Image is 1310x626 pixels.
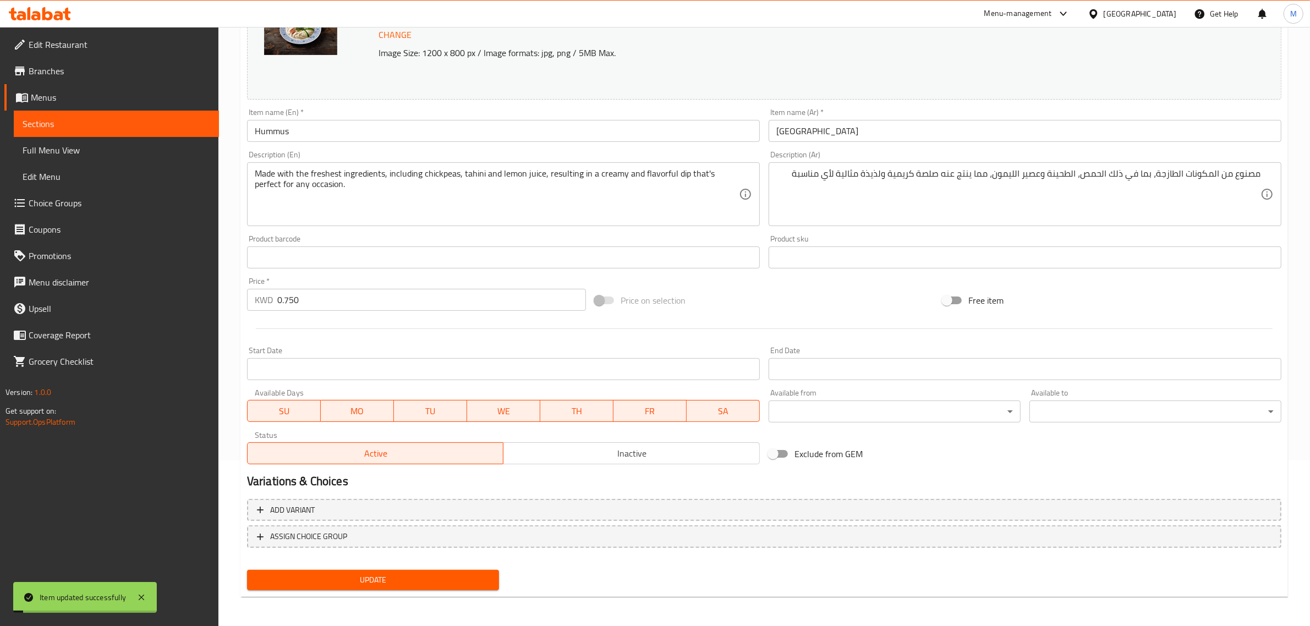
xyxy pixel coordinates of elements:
textarea: Made with the freshest ingredients, including chickpeas, tahini and lemon juice, resulting in a c... [255,168,739,221]
span: Update [256,573,490,587]
a: Coverage Report [4,322,219,348]
a: Branches [4,58,219,84]
a: Choice Groups [4,190,219,216]
input: Please enter price [277,289,586,311]
button: Add variant [247,499,1281,521]
button: TU [394,400,467,422]
button: Active [247,442,504,464]
span: WE [472,403,536,419]
a: Coupons [4,216,219,243]
input: Enter name En [247,120,760,142]
a: Menu disclaimer [4,269,219,295]
span: Price on selection [621,294,686,307]
a: Promotions [4,243,219,269]
span: Free item [968,294,1004,307]
button: WE [467,400,540,422]
span: Full Menu View [23,144,210,157]
a: Sections [14,111,219,137]
div: Menu-management [984,7,1052,20]
span: Choice Groups [29,196,210,210]
span: Get support on: [6,404,56,418]
a: Full Menu View [14,137,219,163]
span: Sections [23,117,210,130]
span: M [1290,8,1297,20]
span: Exclude from GEM [794,447,863,460]
span: 1.0.0 [34,385,51,399]
span: SU [252,403,316,419]
a: Menus [4,84,219,111]
div: Item updated successfully [40,591,126,603]
input: Please enter product sku [769,246,1281,268]
span: Coupons [29,223,210,236]
span: SA [691,403,755,419]
a: Edit Menu [14,163,219,190]
div: ​ [769,400,1021,422]
p: Image Size: 1200 x 800 px / Image formats: jpg, png / 5MB Max. [374,46,1125,59]
a: Upsell [4,295,219,322]
span: TU [398,403,463,419]
span: Grocery Checklist [29,355,210,368]
span: FR [618,403,682,419]
span: Menu disclaimer [29,276,210,289]
span: Add variant [270,503,315,517]
button: SU [247,400,321,422]
button: SA [687,400,760,422]
button: Update [247,570,499,590]
a: Grocery Checklist [4,348,219,375]
span: Edit Restaurant [29,38,210,51]
a: Support.OpsPlatform [6,415,75,429]
div: [GEOGRAPHIC_DATA] [1104,8,1176,20]
button: Inactive [503,442,760,464]
a: Edit Restaurant [4,31,219,58]
span: ASSIGN CHOICE GROUP [270,530,347,543]
textarea: مصنوع من المكونات الطازجة، بما في ذلك الحمص، الطحينة وعصير الليمون، مما ينتج عنه صلصة كريمية ولذي... [776,168,1260,221]
span: TH [545,403,609,419]
span: Inactive [508,446,755,462]
button: Change [374,24,416,46]
span: Promotions [29,249,210,262]
span: MO [325,403,390,419]
span: Change [379,27,412,43]
input: Please enter product barcode [247,246,760,268]
span: Branches [29,64,210,78]
button: FR [613,400,687,422]
div: ​ [1029,400,1281,422]
span: Version: [6,385,32,399]
span: Active [252,446,500,462]
p: KWD [255,293,273,306]
button: MO [321,400,394,422]
h2: Variations & Choices [247,473,1281,490]
span: Edit Menu [23,170,210,183]
span: Coverage Report [29,328,210,342]
input: Enter name Ar [769,120,1281,142]
span: Menus [31,91,210,104]
button: TH [540,400,613,422]
span: Upsell [29,302,210,315]
button: ASSIGN CHOICE GROUP [247,525,1281,548]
